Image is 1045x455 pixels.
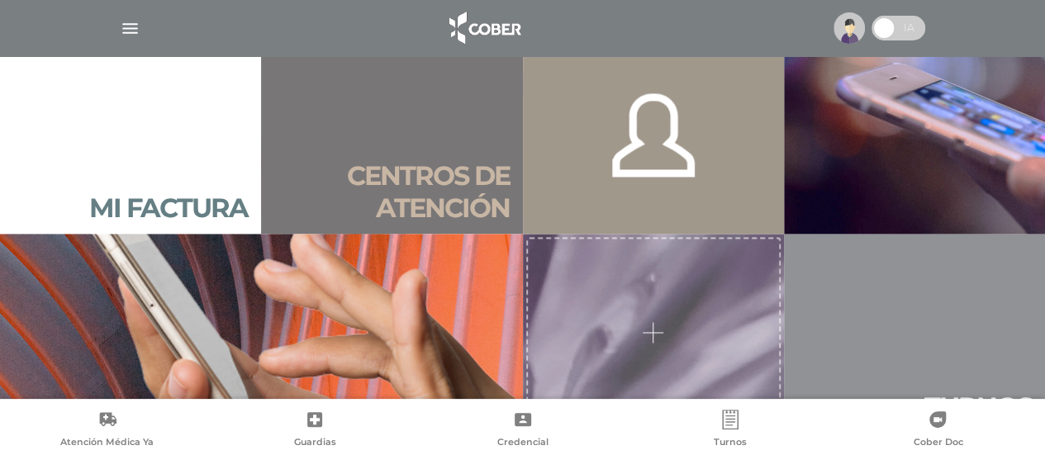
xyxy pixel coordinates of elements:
[626,410,834,452] a: Turnos
[120,18,140,39] img: Cober_menu-lines-white.svg
[497,436,549,451] span: Credencial
[60,436,154,451] span: Atención Médica Ya
[419,410,626,452] a: Credencial
[834,12,865,44] img: profile-placeholder.svg
[714,436,747,451] span: Turnos
[3,410,211,452] a: Atención Médica Ya
[924,391,1032,422] h2: Tur nos
[440,8,527,48] img: logo_cober_home-white.png
[834,410,1042,452] a: Cober Doc
[784,234,1045,432] a: Turnos
[211,410,418,452] a: Guardias
[89,192,248,224] h2: Mi factura
[294,436,336,451] span: Guardias
[274,160,509,224] h2: Centros de atención
[913,436,962,451] span: Cober Doc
